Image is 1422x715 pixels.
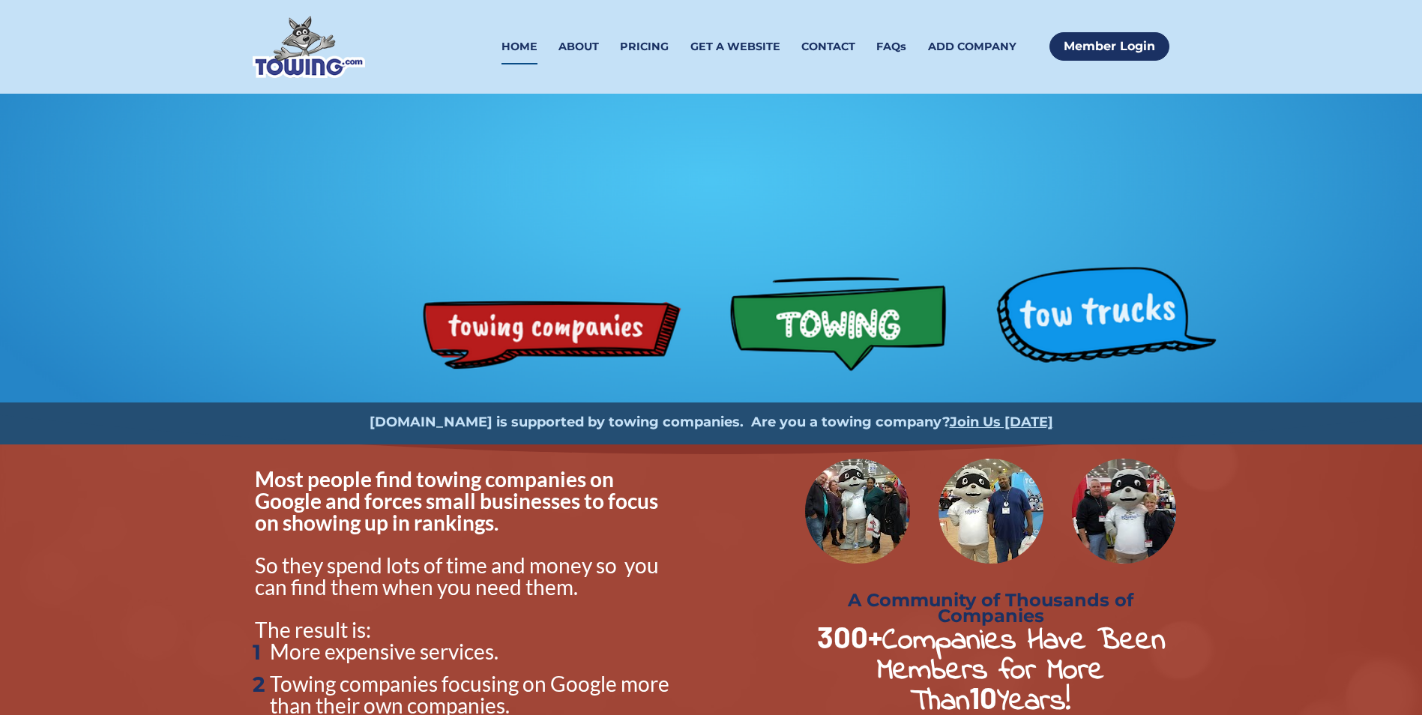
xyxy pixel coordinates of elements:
span: Most people find towing companies on Google and forces small businesses to focus on showing up in... [255,466,662,535]
a: FAQs [876,29,906,64]
a: Member Login [1049,32,1169,61]
img: Towing.com Logo [253,16,365,78]
a: ABOUT [558,29,599,64]
a: PRICING [620,29,669,64]
span: The result is: [255,617,371,642]
a: CONTACT [801,29,855,64]
a: ADD COMPANY [928,29,1016,64]
a: HOME [501,29,537,64]
span: So they spend lots of time and money so you can find them when you need them. [255,552,663,600]
strong: A Community of Thousands of Companies [848,589,1139,627]
strong: 10 [969,679,997,715]
a: Join Us [DATE] [950,414,1053,430]
strong: [DOMAIN_NAME] is supported by towing companies. Are you a towing company? [370,414,950,430]
a: GET A WEBSITE [690,29,780,64]
span: More expensive services. [270,639,498,664]
strong: 300+ [817,618,882,654]
strong: Companies Have Been [882,619,1165,663]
